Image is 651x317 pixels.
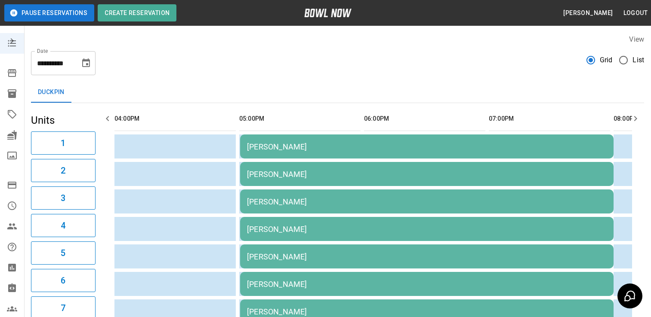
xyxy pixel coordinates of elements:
[247,307,607,316] div: [PERSON_NAME]
[61,191,65,205] h6: 3
[61,274,65,287] h6: 6
[247,170,607,179] div: [PERSON_NAME]
[77,55,95,72] button: Choose date, selected date is Oct 3, 2025
[239,107,361,131] th: 05:00PM
[31,82,644,103] div: inventory tabs
[247,280,607,289] div: [PERSON_NAME]
[31,159,96,182] button: 2
[304,9,352,17] img: logo
[364,107,485,131] th: 06:00PM
[61,164,65,177] h6: 2
[560,5,616,21] button: [PERSON_NAME]
[629,35,644,43] label: View
[31,269,96,292] button: 6
[31,241,96,265] button: 5
[61,301,65,315] h6: 7
[114,107,236,131] th: 04:00PM
[31,82,71,103] button: Duckpin
[247,142,607,151] div: [PERSON_NAME]
[31,214,96,237] button: 4
[247,252,607,261] div: [PERSON_NAME]
[31,113,96,127] h5: Units
[600,55,613,65] span: Grid
[4,4,94,21] button: Pause Reservations
[489,107,610,131] th: 07:00PM
[247,197,607,206] div: [PERSON_NAME]
[247,225,607,234] div: [PERSON_NAME]
[61,136,65,150] h6: 1
[620,5,651,21] button: Logout
[31,186,96,210] button: 3
[31,131,96,155] button: 1
[632,55,644,65] span: List
[61,246,65,260] h6: 5
[61,219,65,232] h6: 4
[98,4,176,21] button: Create Reservation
